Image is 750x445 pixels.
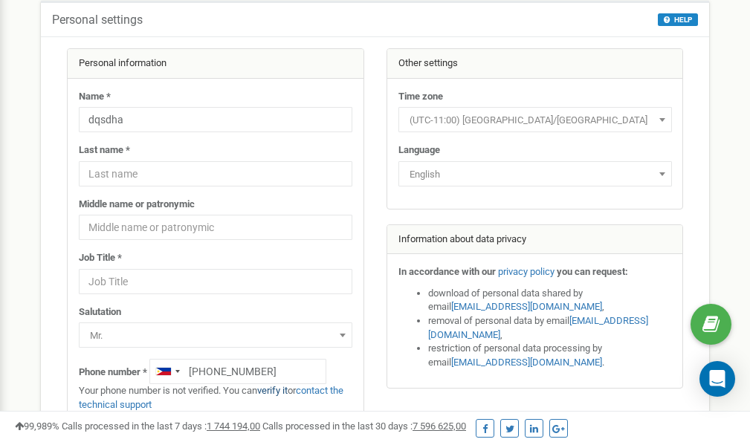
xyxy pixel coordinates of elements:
[398,266,496,277] strong: In accordance with our
[84,325,347,346] span: Mr.
[428,287,672,314] li: download of personal data shared by email ,
[79,143,130,157] label: Last name *
[428,342,672,369] li: restriction of personal data processing by email .
[398,143,440,157] label: Language
[79,305,121,319] label: Salutation
[79,322,352,348] span: Mr.
[79,198,195,212] label: Middle name or patronymic
[387,49,683,79] div: Other settings
[257,385,288,396] a: verify it
[79,366,147,380] label: Phone number *
[150,360,184,383] div: Telephone country code
[62,420,260,432] span: Calls processed in the last 7 days :
[262,420,466,432] span: Calls processed in the last 30 days :
[79,90,111,104] label: Name *
[79,215,352,240] input: Middle name or patronymic
[428,314,672,342] li: removal of personal data by email ,
[428,315,648,340] a: [EMAIL_ADDRESS][DOMAIN_NAME]
[451,357,602,368] a: [EMAIL_ADDRESS][DOMAIN_NAME]
[398,107,672,132] span: (UTC-11:00) Pacific/Midway
[658,13,698,26] button: HELP
[79,161,352,186] input: Last name
[79,107,352,132] input: Name
[699,361,735,397] div: Open Intercom Messenger
[79,251,122,265] label: Job Title *
[52,13,143,27] h5: Personal settings
[68,49,363,79] div: Personal information
[557,266,628,277] strong: you can request:
[398,161,672,186] span: English
[15,420,59,432] span: 99,989%
[387,225,683,255] div: Information about data privacy
[79,384,352,412] p: Your phone number is not verified. You can or
[404,164,667,185] span: English
[451,301,602,312] a: [EMAIL_ADDRESS][DOMAIN_NAME]
[398,90,443,104] label: Time zone
[79,385,343,410] a: contact the technical support
[207,420,260,432] u: 1 744 194,00
[149,359,326,384] input: +1-800-555-55-55
[413,420,466,432] u: 7 596 625,00
[79,269,352,294] input: Job Title
[404,110,667,131] span: (UTC-11:00) Pacific/Midway
[498,266,555,277] a: privacy policy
